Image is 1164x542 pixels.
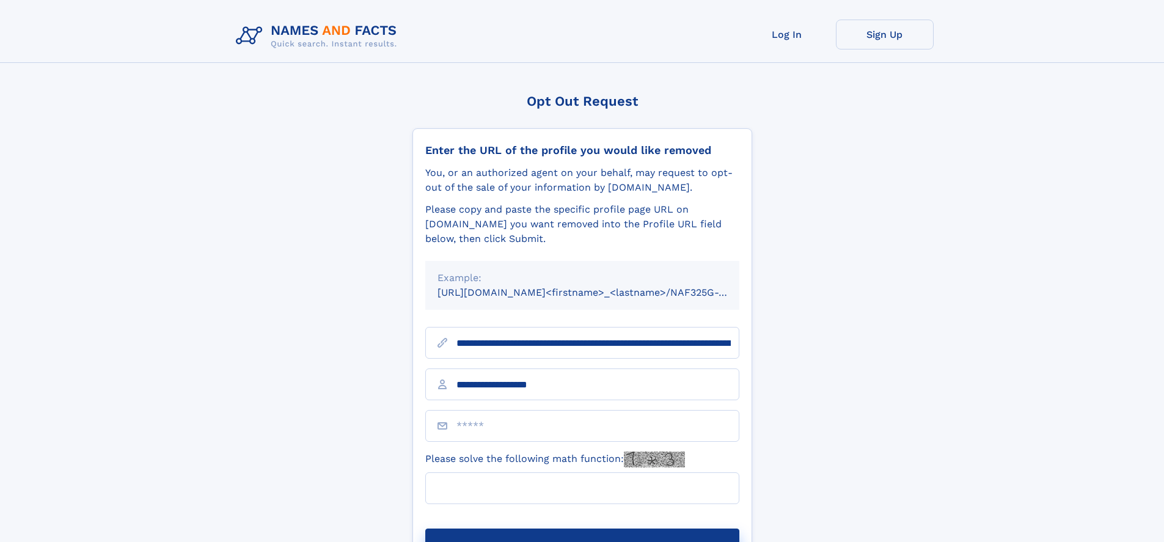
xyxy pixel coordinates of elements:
[231,20,407,53] img: Logo Names and Facts
[738,20,836,49] a: Log In
[437,287,763,298] small: [URL][DOMAIN_NAME]<firstname>_<lastname>/NAF325G-xxxxxxxx
[425,202,739,246] div: Please copy and paste the specific profile page URL on [DOMAIN_NAME] you want removed into the Pr...
[836,20,934,49] a: Sign Up
[425,452,685,467] label: Please solve the following math function:
[412,93,752,109] div: Opt Out Request
[437,271,727,285] div: Example:
[425,144,739,157] div: Enter the URL of the profile you would like removed
[425,166,739,195] div: You, or an authorized agent on your behalf, may request to opt-out of the sale of your informatio...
